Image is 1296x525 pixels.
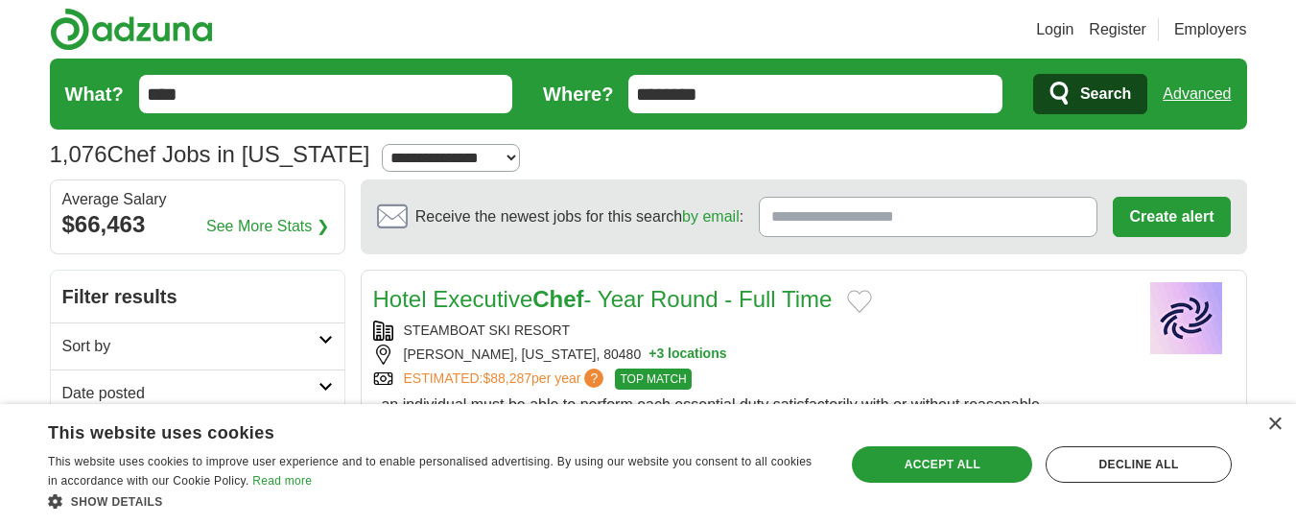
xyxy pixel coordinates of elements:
[1046,446,1232,483] div: Decline all
[373,321,1123,341] div: STEAMBOAT SKI RESORT
[62,335,318,358] h2: Sort by
[1036,18,1073,41] a: Login
[206,215,329,238] a: See More Stats ❯
[48,491,822,511] div: Show details
[62,382,318,405] h2: Date posted
[50,141,370,167] h1: Chef Jobs in [US_STATE]
[483,370,531,386] span: $88,287
[648,345,656,365] span: +
[584,369,603,388] span: ?
[1033,74,1147,114] button: Search
[48,455,812,488] span: This website uses cookies to improve user experience and to enable personalised advertising. By u...
[51,322,344,370] a: Sort by
[51,271,344,322] h2: Filter results
[62,192,333,207] div: Average Salary
[62,207,333,242] div: $66,463
[1163,75,1231,113] a: Advanced
[847,290,872,313] button: Add to favorite jobs
[543,80,613,108] label: Where?
[48,416,774,444] div: This website uses cookies
[1139,282,1235,354] img: Company logo
[1113,197,1230,237] button: Create alert
[51,370,344,417] a: Date posted
[71,495,163,509] span: Show details
[615,369,691,390] span: TOP MATCH
[373,286,833,312] a: Hotel ExecutiveChef- Year Round - Full Time
[682,208,740,225] a: by email
[373,396,1110,482] span: , an individual must be able to perform each essential duty satisfactorily with or without reason...
[50,137,107,172] span: 1,076
[1174,18,1247,41] a: Employers
[415,205,743,228] span: Receive the newest jobs for this search :
[532,286,583,312] strong: Chef
[50,8,213,51] img: Adzuna logo
[1080,75,1131,113] span: Search
[852,446,1032,483] div: Accept all
[1089,18,1146,41] a: Register
[252,474,312,488] a: Read more, opens a new window
[404,369,608,390] a: ESTIMATED:$88,287per year?
[648,345,726,365] button: +3 locations
[65,80,124,108] label: What?
[373,345,1123,365] div: [PERSON_NAME], [US_STATE], 80480
[1267,418,1282,432] div: Close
